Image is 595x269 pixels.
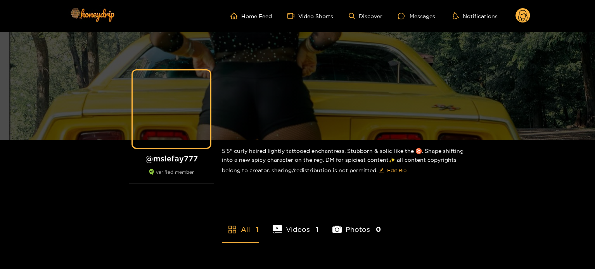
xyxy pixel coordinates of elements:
[222,140,474,183] div: 5'5" curly haired lightly tattooed enchantress. Stubborn & solid like the ♉️. Shape shifting into...
[256,224,259,234] span: 1
[228,225,237,234] span: appstore
[451,12,500,20] button: Notifications
[129,169,214,183] div: verified member
[230,12,241,19] span: home
[332,207,381,242] li: Photos
[387,166,406,174] span: Edit Bio
[129,154,214,163] h1: @ mslefay777
[377,164,408,176] button: editEdit Bio
[273,207,319,242] li: Videos
[349,13,382,19] a: Discover
[316,224,319,234] span: 1
[287,12,298,19] span: video-camera
[222,207,259,242] li: All
[376,224,381,234] span: 0
[287,12,333,19] a: Video Shorts
[398,12,435,21] div: Messages
[230,12,272,19] a: Home Feed
[379,168,384,173] span: edit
